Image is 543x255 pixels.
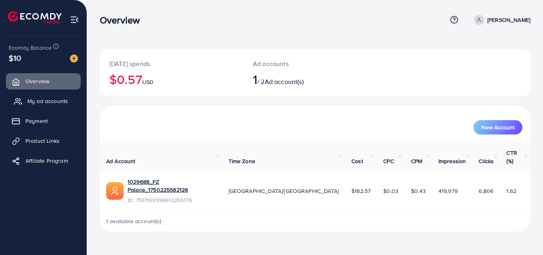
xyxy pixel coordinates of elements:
[109,59,234,68] p: [DATE] spends
[351,157,363,165] span: Cost
[479,187,493,195] span: 6,806
[70,55,78,62] img: image
[128,196,216,204] span: ID: 7517160396613255176
[70,15,79,24] img: menu
[438,187,458,195] span: 419,979
[6,153,81,169] a: Affiliate Program
[506,149,517,165] span: CTR (%)
[106,217,162,225] span: 1 available account(s)
[229,157,255,165] span: Time Zone
[25,117,48,125] span: Payment
[473,120,522,134] button: New Account
[25,77,49,85] span: Overview
[383,157,394,165] span: CPC
[438,157,466,165] span: Impression
[481,125,514,130] span: New Account
[411,157,422,165] span: CPM
[6,93,81,109] a: My ad accounts
[25,137,60,145] span: Product Links
[479,157,494,165] span: Clicks
[9,44,52,52] span: Ecomdy Balance
[128,178,216,194] a: 1029688_FZ Palace_1750225582126
[100,14,146,26] h3: Overview
[27,97,68,105] span: My ad accounts
[253,72,341,87] h2: / 2
[265,77,304,86] span: Ad account(s)
[106,157,136,165] span: Ad Account
[229,187,339,195] span: [GEOGRAPHIC_DATA]/[GEOGRAPHIC_DATA]
[106,182,124,200] img: ic-ads-acc.e4c84228.svg
[6,133,81,149] a: Product Links
[253,70,257,88] span: 1
[8,11,62,23] img: logo
[6,73,81,89] a: Overview
[383,187,398,195] span: $0.03
[351,187,370,195] span: $182.57
[142,78,153,86] span: USD
[9,52,21,64] span: $10
[506,187,516,195] span: 1.62
[509,219,537,249] iframe: Chat
[109,72,234,87] h2: $0.57
[471,15,530,25] a: [PERSON_NAME]
[411,187,426,195] span: $0.43
[6,113,81,129] a: Payment
[25,157,68,165] span: Affiliate Program
[253,59,341,68] p: Ad accounts
[487,15,530,25] p: [PERSON_NAME]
